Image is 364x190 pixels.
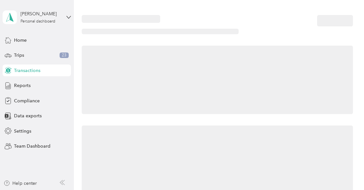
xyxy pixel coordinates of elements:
[14,143,50,150] span: Team Dashboard
[14,67,40,74] span: Transactions
[14,128,31,135] span: Settings
[14,37,27,44] span: Home
[21,10,61,17] div: [PERSON_NAME]
[14,112,42,119] span: Data exports
[14,52,24,59] span: Trips
[60,52,69,58] span: 23
[14,82,31,89] span: Reports
[14,97,40,104] span: Compliance
[328,153,364,190] iframe: Everlance-gr Chat Button Frame
[4,180,37,187] button: Help center
[21,20,55,23] div: Personal dashboard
